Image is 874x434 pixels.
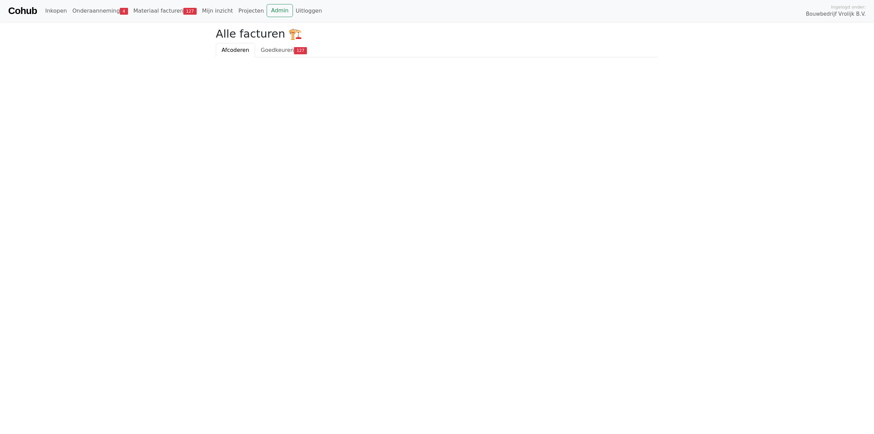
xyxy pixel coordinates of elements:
[216,43,255,57] a: Afcoderen
[222,47,249,53] span: Afcoderen
[267,4,293,17] a: Admin
[831,4,866,10] span: Ingelogd onder:
[236,4,267,18] a: Projecten
[293,4,325,18] a: Uitloggen
[261,47,294,53] span: Goedkeuren
[199,4,236,18] a: Mijn inzicht
[183,8,197,15] span: 127
[120,8,128,15] span: 4
[70,4,131,18] a: Onderaanneming4
[216,27,658,40] h2: Alle facturen 🏗️
[294,47,307,54] span: 127
[255,43,313,57] a: Goedkeuren127
[131,4,199,18] a: Materiaal facturen127
[8,3,37,19] a: Cohub
[806,10,866,18] span: Bouwbedrijf Vrolijk B.V.
[42,4,69,18] a: Inkopen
